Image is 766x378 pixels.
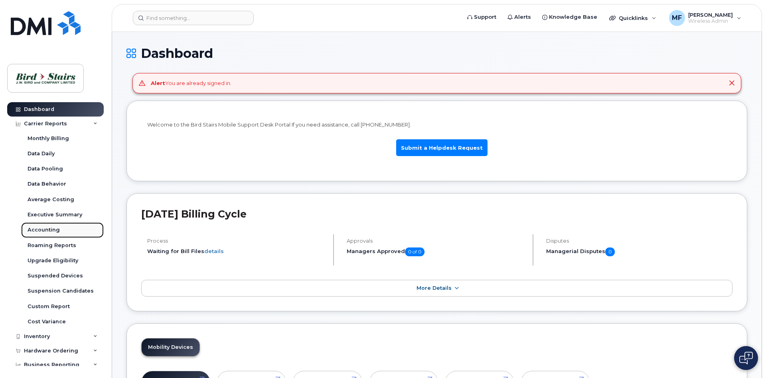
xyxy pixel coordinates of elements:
p: Welcome to the Bird Stairs Mobile Support Desk Portal If you need assistance, call [PHONE_NUMBER]. [147,121,727,129]
h2: [DATE] Billing Cycle [141,208,732,220]
h5: Managers Approved [347,247,526,256]
h4: Approvals [347,238,526,244]
span: More Details [417,285,452,291]
h1: Dashboard [126,46,747,60]
strong: Alert [151,80,165,86]
a: Submit a Helpdesk Request [396,139,488,156]
a: details [204,248,224,254]
span: 0 of 0 [405,247,424,256]
li: Waiting for Bill Files [147,247,326,255]
h4: Disputes [546,238,732,244]
div: You are already signed in. [151,79,231,87]
span: 0 [605,247,615,256]
img: Open chat [739,352,753,364]
h5: Managerial Disputes [546,247,732,256]
h4: Process [147,238,326,244]
a: Mobility Devices [142,338,199,356]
